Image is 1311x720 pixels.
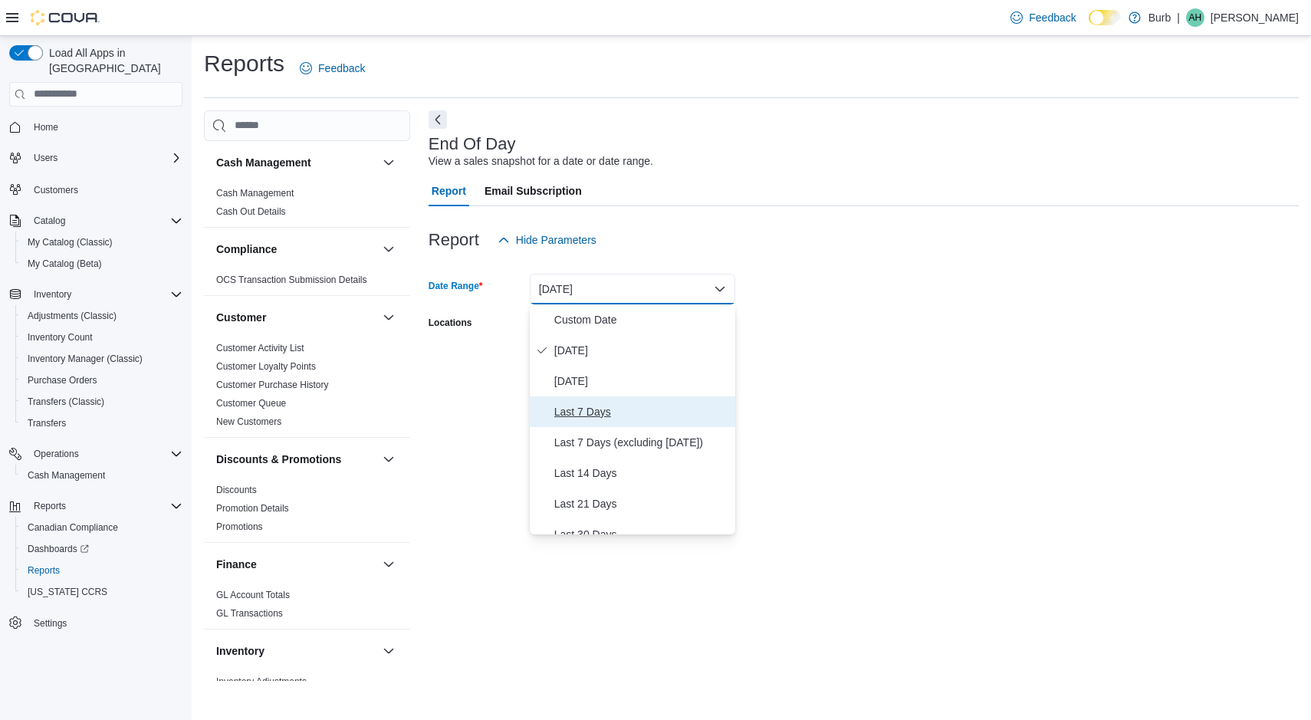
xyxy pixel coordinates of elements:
[554,403,729,421] span: Last 7 Days
[216,484,257,496] span: Discounts
[216,188,294,199] a: Cash Management
[28,117,182,136] span: Home
[28,497,182,515] span: Reports
[21,233,119,252] a: My Catalog (Classic)
[28,310,117,322] span: Adjustments (Classic)
[1177,8,1180,27] p: |
[429,280,483,292] label: Date Range
[28,543,89,555] span: Dashboards
[28,396,104,408] span: Transfers (Classic)
[216,361,316,372] a: Customer Loyalty Points
[31,10,100,25] img: Cova
[554,464,729,482] span: Last 14 Days
[429,153,653,169] div: View a sales snapshot for a date or date range.
[21,466,111,485] a: Cash Management
[3,284,189,305] button: Inventory
[216,643,264,659] h3: Inventory
[28,445,182,463] span: Operations
[1186,8,1204,27] div: Axel Holin
[15,305,189,327] button: Adjustments (Classic)
[216,310,376,325] button: Customer
[216,343,304,353] a: Customer Activity List
[28,445,85,463] button: Operations
[204,271,410,295] div: Compliance
[15,560,189,581] button: Reports
[204,184,410,227] div: Cash Management
[429,231,479,249] h3: Report
[379,153,398,172] button: Cash Management
[21,583,113,601] a: [US_STATE] CCRS
[34,617,67,630] span: Settings
[216,205,286,218] span: Cash Out Details
[28,285,77,304] button: Inventory
[379,642,398,660] button: Inventory
[216,416,281,428] span: New Customers
[216,342,304,354] span: Customer Activity List
[216,206,286,217] a: Cash Out Details
[28,613,182,633] span: Settings
[554,495,729,513] span: Last 21 Days
[216,452,341,467] h3: Discounts & Promotions
[21,561,182,580] span: Reports
[216,557,257,572] h3: Finance
[28,374,97,386] span: Purchase Orders
[28,497,72,515] button: Reports
[379,555,398,574] button: Finance
[21,371,182,390] span: Purchase Orders
[21,414,72,432] a: Transfers
[516,232,596,248] span: Hide Parameters
[28,417,66,429] span: Transfers
[379,450,398,468] button: Discounts & Promotions
[554,311,729,329] span: Custom Date
[28,564,60,577] span: Reports
[28,258,102,270] span: My Catalog (Beta)
[28,586,107,598] span: [US_STATE] CCRS
[3,443,189,465] button: Operations
[216,676,307,688] span: Inventory Adjustments
[1189,8,1202,27] span: AH
[1004,2,1082,33] a: Feedback
[28,212,71,230] button: Catalog
[3,612,189,634] button: Settings
[21,350,149,368] a: Inventory Manager (Classic)
[216,590,290,600] a: GL Account Totals
[21,307,123,325] a: Adjustments (Classic)
[216,380,329,390] a: Customer Purchase History
[34,288,71,301] span: Inventory
[216,503,289,514] a: Promotion Details
[204,339,410,437] div: Customer
[28,179,182,199] span: Customers
[216,557,376,572] button: Finance
[43,45,182,76] span: Load All Apps in [GEOGRAPHIC_DATA]
[530,304,735,534] div: Select listbox
[28,521,118,534] span: Canadian Compliance
[15,465,189,486] button: Cash Management
[216,502,289,515] span: Promotion Details
[3,178,189,200] button: Customers
[554,433,729,452] span: Last 7 Days (excluding [DATE])
[432,176,466,206] span: Report
[15,253,189,275] button: My Catalog (Beta)
[21,561,66,580] a: Reports
[216,589,290,601] span: GL Account Totals
[28,469,105,482] span: Cash Management
[216,242,376,257] button: Compliance
[216,310,266,325] h3: Customer
[216,398,286,409] a: Customer Queue
[28,353,143,365] span: Inventory Manager (Classic)
[216,274,367,286] span: OCS Transaction Submission Details
[28,149,64,167] button: Users
[21,540,95,558] a: Dashboards
[216,452,376,467] button: Discounts & Promotions
[216,607,283,620] span: GL Transactions
[21,518,124,537] a: Canadian Compliance
[1089,25,1089,26] span: Dark Mode
[554,372,729,390] span: [DATE]
[379,308,398,327] button: Customer
[21,393,110,411] a: Transfers (Classic)
[3,147,189,169] button: Users
[1089,10,1121,26] input: Dark Mode
[21,540,182,558] span: Dashboards
[429,110,447,129] button: Next
[1148,8,1171,27] p: Burb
